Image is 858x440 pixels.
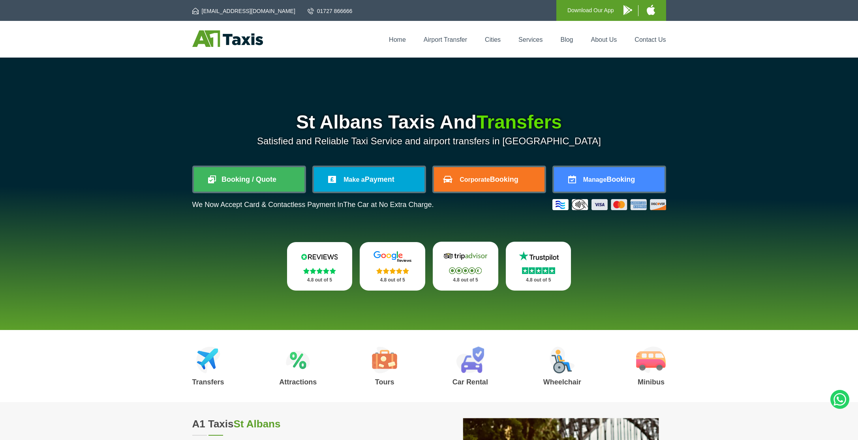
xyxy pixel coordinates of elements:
[368,275,417,285] p: 4.8 out of 5
[192,30,263,47] img: A1 Taxis St Albans LTD
[514,275,563,285] p: 4.8 out of 5
[308,7,353,15] a: 01727 866666
[554,167,665,192] a: ManageBooking
[194,167,304,192] a: Booking / Quote
[296,275,344,285] p: 4.8 out of 5
[583,176,607,183] span: Manage
[433,242,498,291] a: Tripadvisor Stars 4.8 out of 5
[286,347,310,373] img: Attractions
[560,36,573,43] a: Blog
[456,347,484,373] img: Car Rental
[360,242,425,291] a: Google Stars 4.8 out of 5
[452,378,488,386] h3: Car Rental
[192,378,224,386] h3: Transfers
[552,199,666,210] img: Credit And Debit Cards
[389,36,406,43] a: Home
[192,136,666,147] p: Satisfied and Reliable Taxi Service and airport transfers in [GEOGRAPHIC_DATA]
[518,36,543,43] a: Services
[449,267,482,274] img: Stars
[192,113,666,132] h1: St Albans Taxis And
[623,5,632,15] img: A1 Taxis Android App
[477,112,562,132] span: Transfers
[279,378,317,386] h3: Attractions
[441,275,490,285] p: 4.8 out of 5
[344,176,364,183] span: Make a
[296,251,343,263] img: Reviews.io
[591,36,617,43] a: About Us
[636,347,666,373] img: Minibus
[506,242,571,291] a: Trustpilot Stars 4.8 out of 5
[636,378,666,386] h3: Minibus
[543,378,581,386] h3: Wheelchair
[460,176,490,183] span: Corporate
[192,7,295,15] a: [EMAIL_ADDRESS][DOMAIN_NAME]
[234,418,281,430] span: St Albans
[192,418,420,430] h2: A1 Taxis
[434,167,544,192] a: CorporateBooking
[287,242,353,291] a: Reviews.io Stars 4.8 out of 5
[485,36,501,43] a: Cities
[303,268,336,274] img: Stars
[343,201,434,209] span: The Car at No Extra Charge.
[424,36,467,43] a: Airport Transfer
[196,347,220,373] img: Airport Transfers
[647,5,655,15] img: A1 Taxis iPhone App
[314,167,424,192] a: Make aPayment
[442,250,489,262] img: Tripadvisor
[550,347,575,373] img: Wheelchair
[192,201,434,209] p: We Now Accept Card & Contactless Payment In
[515,250,562,262] img: Trustpilot
[376,268,409,274] img: Stars
[522,267,555,274] img: Stars
[372,347,397,373] img: Tours
[372,378,397,386] h3: Tours
[369,251,416,263] img: Google
[567,6,614,15] p: Download Our App
[635,36,666,43] a: Contact Us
